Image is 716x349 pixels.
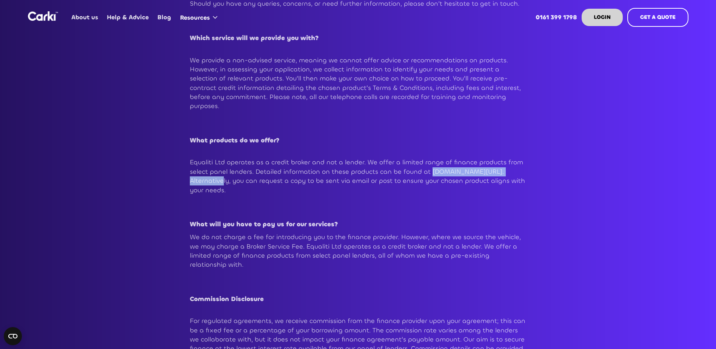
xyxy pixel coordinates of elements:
strong: LOGIN [594,14,611,21]
strong: What products do we offer? [190,136,280,145]
h2: ‍ [190,202,527,216]
strong: GET A QUOTE [640,14,676,21]
p: Equaliti Ltd operates as a credit broker and not a lender. We offer a limited range of finance pr... [190,158,527,195]
a: LOGIN [582,9,623,26]
a: 0161 399 1798 [531,3,581,32]
h2: ‍ [190,119,527,132]
div: Resources [176,3,225,32]
h2: ‍ [190,277,527,291]
strong: What will you have to pay us for our services? [190,220,338,229]
a: Blog [153,3,176,32]
div: Resources [180,14,210,22]
p: We do not charge a fee for introducing you to the finance provider. However, where we source the ... [190,233,527,269]
img: Logo [28,11,58,21]
a: home [28,11,58,21]
strong: Commission Disclosure [190,295,264,303]
strong: 0161 399 1798 [536,13,577,21]
a: Help & Advice [103,3,153,32]
a: About us [67,3,103,32]
button: Open CMP widget [4,327,22,345]
p: We provide a non-advised service, meaning we cannot offer advice or recommendations on products. ... [190,56,527,111]
a: GET A QUOTE [627,8,688,27]
strong: Which service will we provide you with? [190,34,319,42]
